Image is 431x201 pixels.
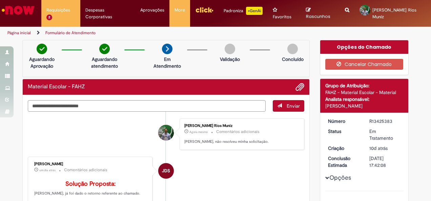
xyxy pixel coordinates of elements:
div: Padroniza [224,7,263,15]
span: Enviar [287,103,300,109]
a: Página inicial [7,30,31,36]
div: [PERSON_NAME] [34,162,147,166]
span: Rascunhos [306,13,330,20]
div: Analista responsável: [325,96,404,103]
img: check-circle-green.png [37,44,47,54]
div: [DATE] 17:42:08 [369,155,401,169]
div: Levi Costa Rios Muniz [158,125,174,140]
span: More [175,7,185,14]
img: arrow-next.png [162,44,172,54]
p: Aguardando atendimento [88,56,121,69]
time: 26/08/2025 13:20:34 [39,168,56,172]
span: JDS [162,163,170,179]
img: click_logo_yellow_360x200.png [195,5,213,15]
img: check-circle-green.png [99,44,110,54]
dt: Conclusão Estimada [323,155,365,169]
h2: Material Escolar - FAHZ Histórico de tíquete [28,84,85,90]
textarea: Digite sua mensagem aqui... [28,100,266,111]
div: R13425383 [369,118,401,125]
b: Solução Proposta: [65,180,116,188]
p: Validação [220,56,240,63]
button: Cancelar Chamado [325,59,404,70]
img: img-circle-grey.png [225,44,235,54]
span: Despesas Corporativas [85,7,130,20]
div: [PERSON_NAME] Rios Muniz [184,124,297,128]
dt: Criação [323,145,365,152]
img: img-circle-grey.png [287,44,298,54]
dt: Número [323,118,365,125]
p: Em Atendimento [151,56,184,69]
div: FAHZ - Material Escolar - Material [325,89,404,96]
small: Comentários adicionais [64,167,107,173]
div: Opções do Chamado [320,40,409,54]
dt: Status [323,128,365,135]
div: Em Tratamento [369,128,401,141]
ul: Trilhas de página [5,27,282,39]
time: 27/08/2025 16:21:25 [189,130,208,134]
span: [PERSON_NAME] Rios Muniz [372,7,416,20]
div: Jessica Da Silva Santos [158,163,174,179]
div: [PERSON_NAME] [325,103,404,109]
span: 2 [46,15,52,20]
img: ServiceNow [1,3,36,17]
span: Requisições [46,7,70,14]
span: Agora mesmo [189,130,208,134]
a: Rascunhos [306,7,335,20]
span: 10d atrás [369,145,388,151]
small: Comentários adicionais [216,129,260,135]
a: Formulário de Atendimento [45,30,96,36]
p: Concluído [282,56,304,63]
div: Grupo de Atribuição: [325,82,404,89]
span: um dia atrás [39,168,56,172]
span: Aprovações [140,7,164,14]
button: Enviar [273,100,304,112]
span: Favoritos [273,14,291,20]
time: 18/08/2025 15:19:31 [369,145,388,151]
p: +GenAi [246,7,263,15]
button: Adicionar anexos [295,83,304,91]
div: 18/08/2025 15:19:31 [369,145,401,152]
p: [PERSON_NAME], não resolveu minha solicitação. [184,139,297,144]
p: Aguardando Aprovação [25,56,58,69]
